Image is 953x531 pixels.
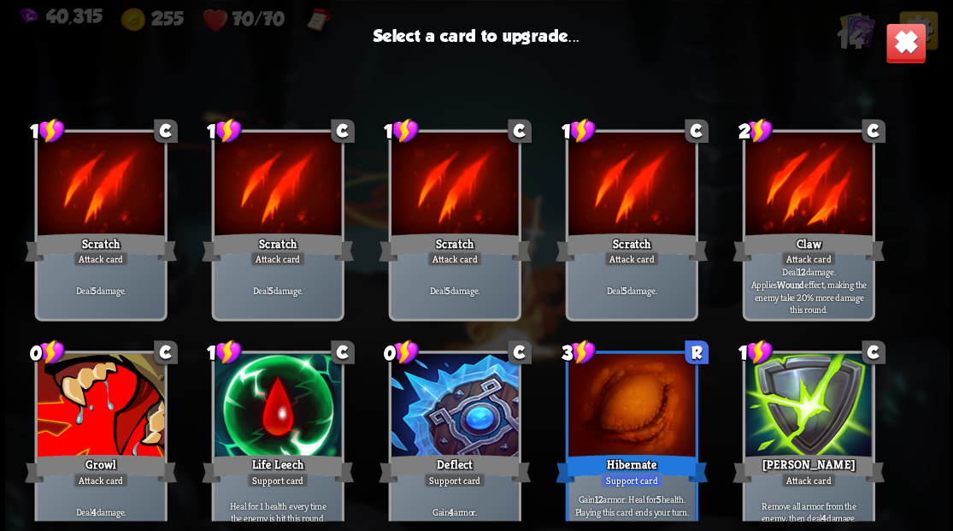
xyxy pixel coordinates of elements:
img: Close_Button.png [885,22,926,63]
div: Hibernate [556,451,708,486]
b: 5 [621,284,627,297]
b: One-off card. [608,518,655,531]
div: Attack card [73,251,128,266]
p: Deal damage. [394,284,515,297]
div: Claw [732,230,885,264]
b: 4 [91,505,96,518]
div: Scratch [556,230,708,264]
p: Deal damage. [571,284,691,297]
div: 1 [561,117,596,144]
b: Wound [777,278,803,291]
div: 1 [738,339,773,365]
div: Scratch [202,230,354,264]
p: Gain armor. Heal for health. Playing this card ends your turn. [571,493,691,517]
b: 4 [821,511,827,524]
p: Deal damage. Applies effect, making the enemy take 20% more damage this round. [748,265,868,316]
div: Support card [600,472,662,487]
div: C [331,340,355,364]
h3: Select a card to upgrade... [374,26,580,44]
div: C [862,340,885,364]
div: Attack card [780,251,836,266]
div: C [154,340,178,364]
div: 0 [384,339,419,365]
div: Life Leech [202,451,354,486]
b: 5 [91,284,96,297]
div: 1 [207,117,242,144]
div: 0 [30,339,65,365]
div: C [154,119,178,143]
p: Heal for 1 health every time the enemy is hit this round. [217,499,338,524]
p: Deal damage. [40,284,161,297]
b: 5 [656,493,661,505]
p: Deal damage. [40,505,161,518]
div: C [508,340,532,364]
div: 2 [738,117,773,144]
b: 5 [444,284,450,297]
p: Gain armor. [394,505,515,518]
div: Attack card [250,251,305,266]
div: 1 [30,117,65,144]
div: Attack card [780,472,836,487]
p: Remove all armor from the enemy, then deal damage. [748,499,868,524]
p: Deal damage. [217,284,338,297]
div: Deflect [379,451,531,486]
b: 4 [449,505,454,518]
div: C [862,119,885,143]
div: Attack card [426,251,482,266]
div: Growl [25,451,177,486]
div: Support card [246,472,308,487]
div: Attack card [73,472,128,487]
div: [PERSON_NAME] [732,451,885,486]
div: 1 [384,117,419,144]
div: C [331,119,355,143]
div: Scratch [25,230,177,264]
div: R [685,340,709,364]
b: 12 [797,265,804,278]
b: 5 [268,284,273,297]
div: Attack card [603,251,659,266]
div: 3 [561,339,596,365]
div: 1 [207,339,242,365]
div: Support card [423,472,485,487]
b: 12 [594,493,602,505]
div: C [685,119,709,143]
div: C [508,119,532,143]
div: Scratch [379,230,531,264]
